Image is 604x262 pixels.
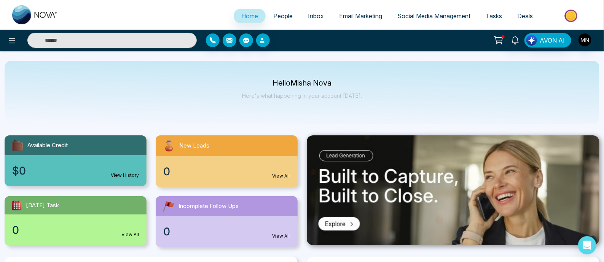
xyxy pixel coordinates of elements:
span: New Leads [179,141,209,150]
a: View History [111,172,139,179]
p: Hello Misha Nova [242,80,362,86]
span: Social Media Management [397,12,470,20]
a: View All [273,173,290,179]
a: Inbox [300,9,331,23]
span: AVON AI [540,36,565,45]
div: Open Intercom Messenger [578,236,596,254]
img: Nova CRM Logo [12,5,58,24]
span: Inbox [308,12,324,20]
a: New Leads0View All [151,135,302,187]
span: Incomplete Follow Ups [178,202,239,211]
img: Lead Flow [526,35,537,46]
a: Incomplete Follow Ups0View All [151,196,302,247]
a: View All [273,233,290,240]
span: 0 [163,224,170,240]
a: Tasks [478,9,510,23]
p: Here's what happening in your account [DATE]. [242,92,362,99]
img: newLeads.svg [162,138,176,153]
a: People [266,9,300,23]
img: User Avatar [579,33,591,46]
a: Social Media Management [390,9,478,23]
a: Home [234,9,266,23]
span: $0 [12,163,26,179]
span: Home [241,12,258,20]
span: Available Credit [27,141,68,150]
button: AVON AI [524,33,571,48]
a: View All [121,231,139,238]
a: Deals [510,9,540,23]
span: Email Marketing [339,12,382,20]
span: 0 [163,164,170,179]
span: [DATE] Task [26,201,59,210]
img: availableCredit.svg [11,138,24,152]
span: Deals [517,12,533,20]
img: todayTask.svg [11,199,23,211]
span: People [273,12,293,20]
img: . [307,135,600,246]
span: 0 [12,222,19,238]
img: Market-place.gif [544,7,599,24]
img: followUps.svg [162,199,175,213]
a: Email Marketing [331,9,390,23]
span: Tasks [486,12,502,20]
